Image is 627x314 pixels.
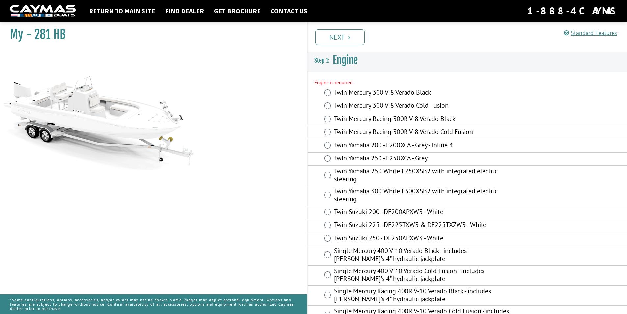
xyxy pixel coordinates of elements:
label: Twin Yamaha 250 - F250XCA - Grey [334,154,510,164]
label: Twin Suzuki 200 - DF200APXW3 - White [334,208,510,217]
label: Twin Mercury Racing 300R V-8 Verado Black [334,115,510,124]
label: Twin Suzuki 250 - DF250APXW3 - White [334,234,510,243]
a: Return to main site [86,7,158,15]
label: Twin Suzuki 225 - DF225TXW3 & DF225TXZW3 - White [334,221,510,230]
label: Twin Yamaha 300 White F300XSB2 with integrated electric steering [334,187,510,205]
label: Single Mercury 400 V-10 Verado Cold Fusion - includes [PERSON_NAME]'s 4" hydraulic jackplate [334,267,510,284]
div: 1-888-4CAYMAS [527,4,617,18]
label: Twin Mercury 300 V-8 Verado Black [334,88,510,98]
p: *Some configurations, options, accessories, and/or colors may not be shown. Some images may depic... [10,294,297,314]
img: white-logo-c9c8dbefe5ff5ceceb0f0178aa75bf4bb51f6bca0971e226c86eb53dfe498488.png [10,5,76,17]
a: Find Dealer [162,7,207,15]
a: Contact Us [267,7,311,15]
a: Standard Features [564,29,617,37]
label: Twin Yamaha 200 - F200XCA - Grey - Inline 4 [334,141,510,151]
label: Twin Mercury Racing 300R V-8 Verado Cold Fusion [334,128,510,137]
a: Next [315,29,365,45]
h1: My - 281 HB [10,27,291,42]
label: Single Mercury Racing 400R V-10 Verado Black - includes [PERSON_NAME]'s 4" hydraulic jackplate [334,287,510,304]
label: Twin Yamaha 250 White F250XSB2 with integrated electric steering [334,167,510,185]
label: Single Mercury 400 V-10 Verado Black - includes [PERSON_NAME]'s 4" hydraulic jackplate [334,247,510,264]
label: Twin Mercury 300 V-8 Verado Cold Fusion [334,101,510,111]
div: Engine is required. [314,79,621,87]
a: Get Brochure [211,7,264,15]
